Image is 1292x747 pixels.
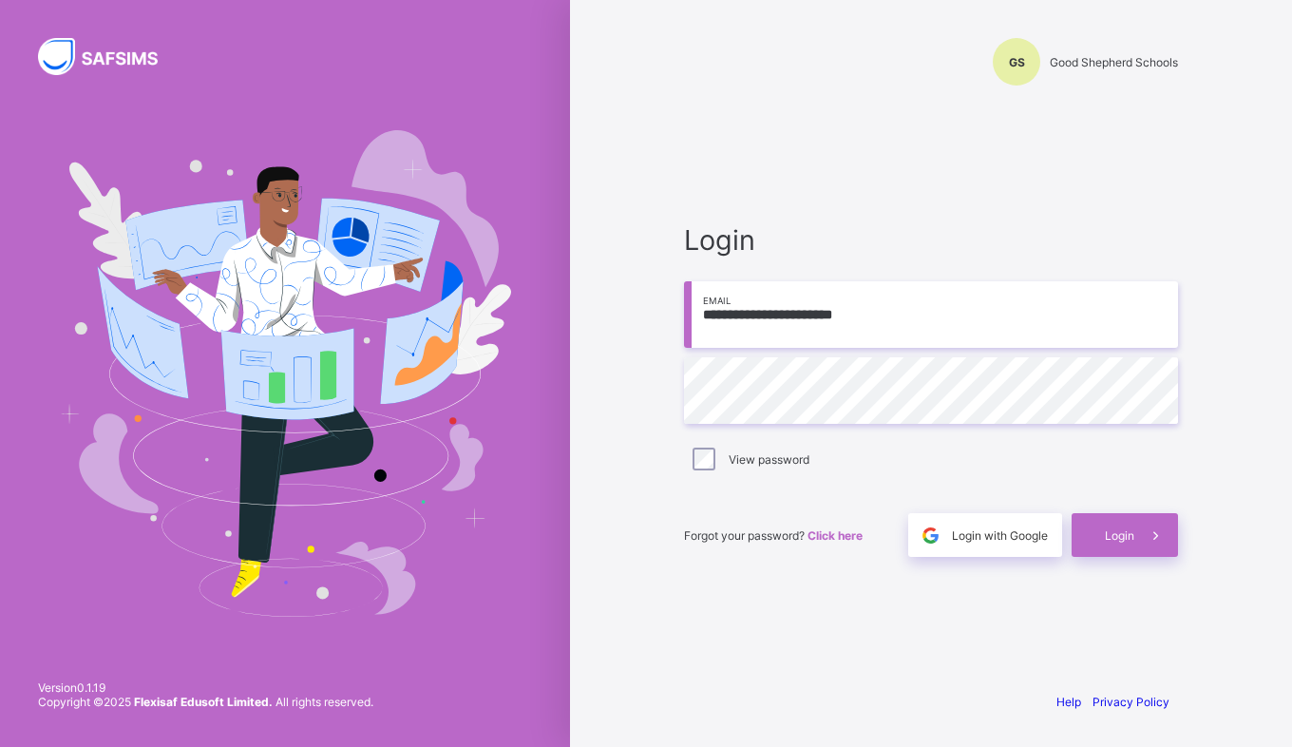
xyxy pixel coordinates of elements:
a: Privacy Policy [1092,695,1169,709]
span: Good Shepherd Schools [1050,55,1178,69]
a: Help [1056,695,1081,709]
img: google.396cfc9801f0270233282035f929180a.svg [920,525,941,546]
label: View password [729,452,809,467]
span: Login with Google [952,528,1048,543]
strong: Flexisaf Edusoft Limited. [134,695,273,709]
span: Version 0.1.19 [38,680,373,695]
span: Copyright © 2025 All rights reserved. [38,695,373,709]
img: SAFSIMS Logo [38,38,180,75]
img: Hero Image [59,130,511,617]
a: Click here [807,528,863,543]
span: Forgot your password? [684,528,863,543]
span: Login [684,223,1178,257]
span: Login [1105,528,1134,543]
span: GS [1009,55,1025,69]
